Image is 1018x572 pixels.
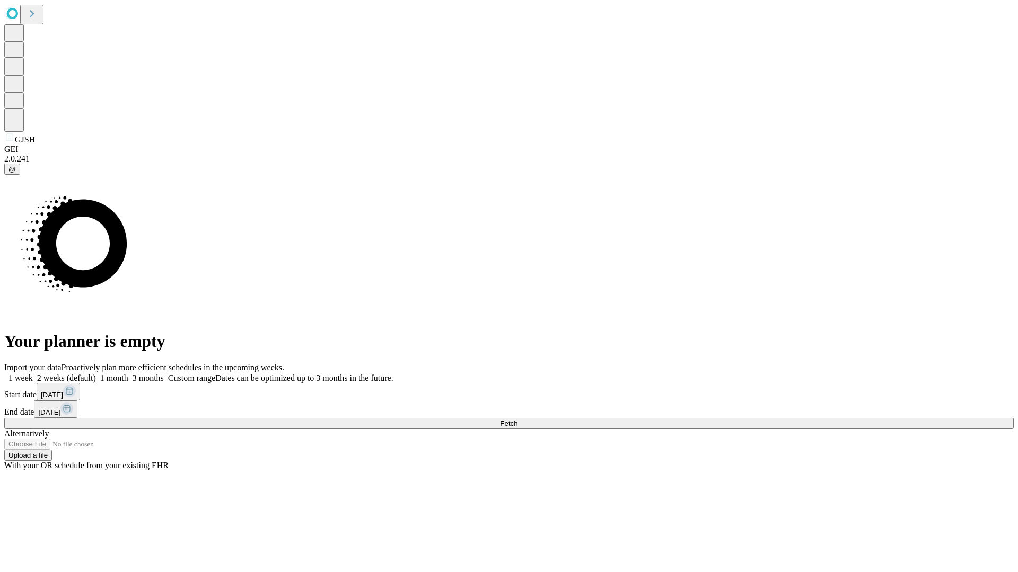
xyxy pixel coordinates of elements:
div: End date [4,400,1014,418]
span: @ [8,165,16,173]
span: With your OR schedule from your existing EHR [4,461,169,470]
button: [DATE] [34,400,77,418]
h1: Your planner is empty [4,332,1014,351]
button: @ [4,164,20,175]
span: Custom range [168,373,215,382]
div: GEI [4,145,1014,154]
div: Start date [4,383,1014,400]
span: 3 months [133,373,164,382]
span: 1 month [100,373,128,382]
span: Alternatively [4,429,49,438]
span: 1 week [8,373,33,382]
button: Fetch [4,418,1014,429]
button: Upload a file [4,450,52,461]
span: Dates can be optimized up to 3 months in the future. [215,373,393,382]
span: [DATE] [41,391,63,399]
span: Import your data [4,363,62,372]
span: Proactively plan more efficient schedules in the upcoming weeks. [62,363,284,372]
button: [DATE] [37,383,80,400]
span: 2 weeks (default) [37,373,96,382]
span: [DATE] [38,408,60,416]
span: Fetch [500,419,517,427]
div: 2.0.241 [4,154,1014,164]
span: GJSH [15,135,35,144]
